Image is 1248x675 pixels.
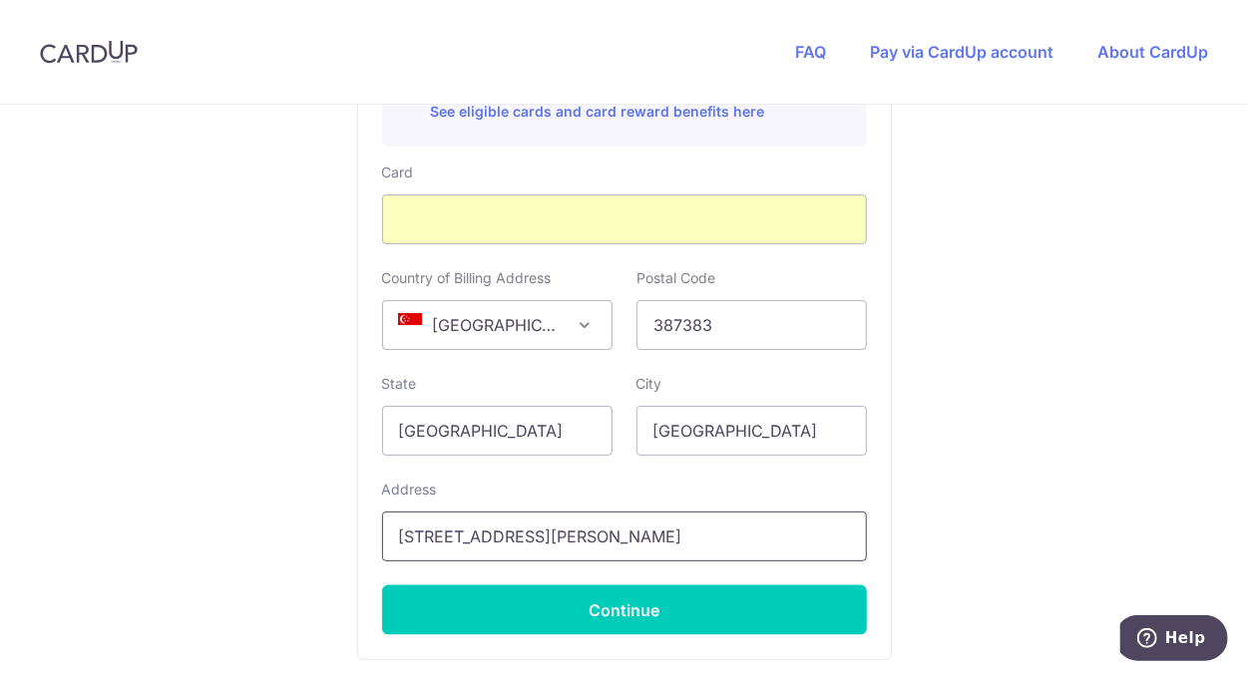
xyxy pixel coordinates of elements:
[870,42,1053,62] a: Pay via CardUp account
[382,268,552,288] label: Country of Billing Address
[636,374,662,394] label: City
[383,301,612,349] span: Singapore
[382,300,613,350] span: Singapore
[40,40,138,64] img: CardUp
[399,207,850,231] iframe: Secure card payment input frame
[1120,615,1228,665] iframe: Opens a widget where you can find more information
[1097,42,1208,62] a: About CardUp
[382,480,437,500] label: Address
[636,300,867,350] input: Example 123456
[382,374,417,394] label: State
[431,103,765,120] a: See eligible cards and card reward benefits here
[382,163,414,182] label: Card
[382,585,867,635] button: Continue
[636,268,715,288] label: Postal Code
[795,42,826,62] a: FAQ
